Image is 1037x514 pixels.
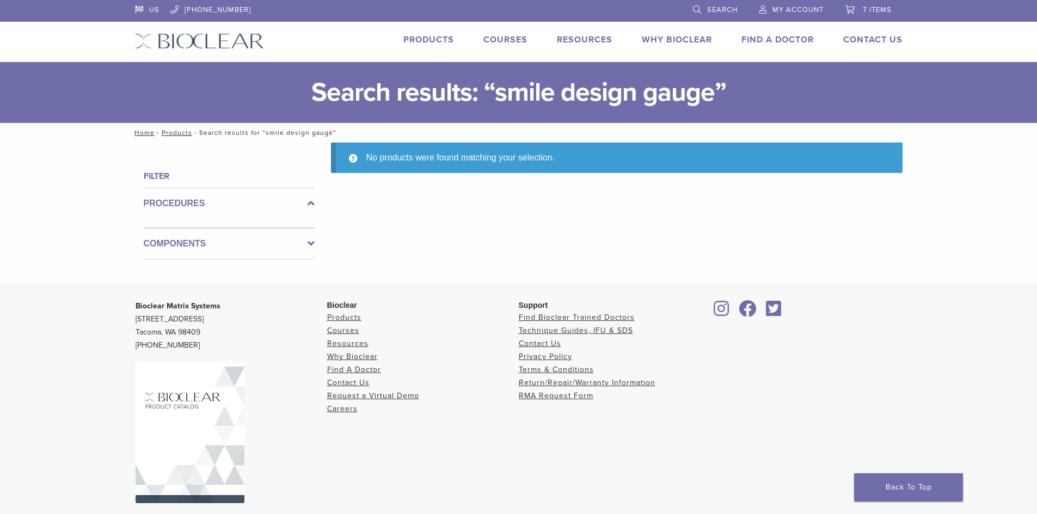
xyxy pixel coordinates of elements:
a: Products [327,313,361,322]
a: Return/Repair/Warranty Information [519,378,655,387]
a: Technique Guides, IFU & SDS [519,326,633,335]
span: / [192,130,199,135]
a: Products [403,34,454,45]
a: Home [131,129,155,137]
a: Contact Us [519,339,561,348]
span: Support [519,301,548,309]
div: No products were found matching your selection. [331,143,903,173]
a: Find A Doctor [327,365,381,374]
img: Bioclear [136,362,244,503]
a: Privacy Policy [519,352,572,361]
a: Bioclear [710,307,733,318]
img: Bioclear [135,33,264,49]
a: Products [162,129,192,137]
nav: Search results for “smile design gauge” [127,123,911,143]
a: Back To Top [854,473,963,501]
span: 7 items [863,5,892,14]
a: Find A Doctor [741,34,814,45]
a: Resources [557,34,612,45]
a: Contact Us [327,378,370,387]
a: Courses [327,326,359,335]
p: [STREET_ADDRESS] Tacoma, WA 98409 [PHONE_NUMBER] [136,300,327,352]
a: RMA Request Form [519,391,593,400]
a: Find Bioclear Trained Doctors [519,313,635,322]
label: Procedures [144,197,315,210]
strong: Bioclear Matrix Systems [136,301,220,311]
a: Contact Us [843,34,903,45]
a: Resources [327,339,369,348]
a: Bioclear [735,307,760,318]
a: Courses [483,34,527,45]
h4: Filter [144,170,315,183]
label: Components [144,237,315,250]
a: Why Bioclear [327,352,378,361]
span: Search [707,5,738,14]
a: Bioclear [763,307,786,318]
a: Request a Virtual Demo [327,391,419,400]
span: My Account [772,5,824,14]
span: Bioclear [327,301,357,309]
a: Terms & Conditions [519,365,594,374]
a: Careers [327,404,358,413]
a: Why Bioclear [642,34,712,45]
span: / [155,130,162,135]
